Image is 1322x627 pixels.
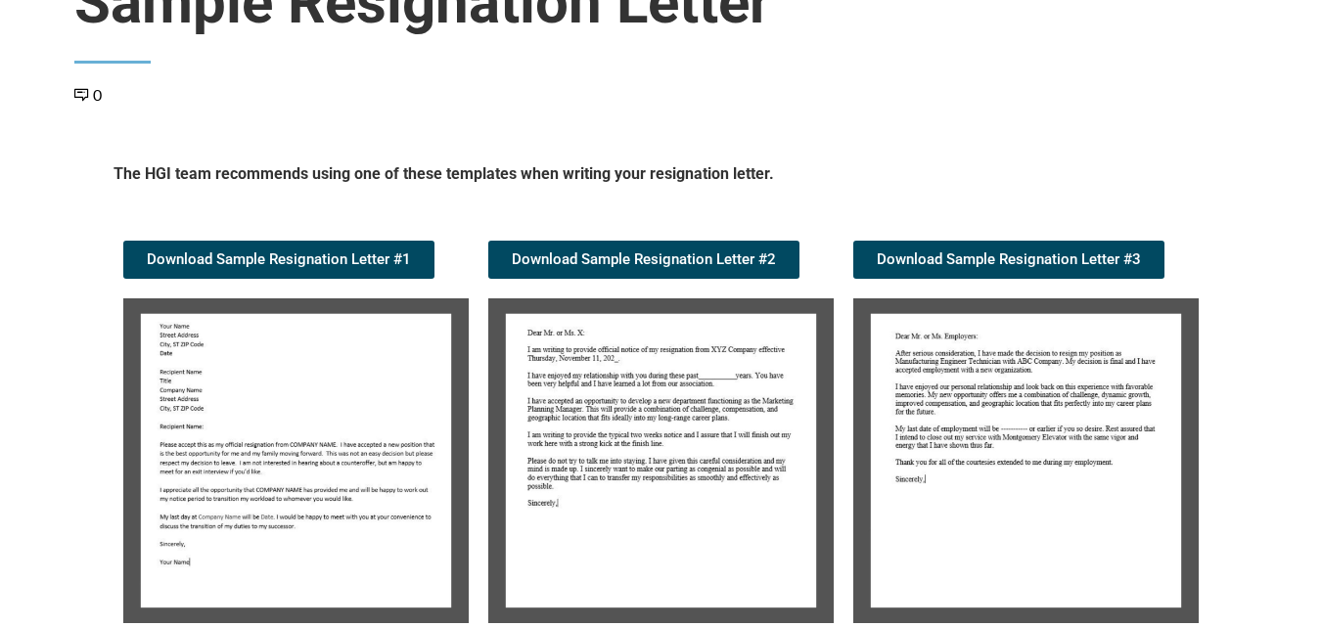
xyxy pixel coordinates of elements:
[877,252,1141,267] span: Download Sample Resignation Letter #3
[123,241,434,279] a: Download Sample Resignation Letter #1
[114,163,1209,192] h5: The HGI team recommends using one of these templates when writing your resignation letter.
[853,241,1164,279] a: Download Sample Resignation Letter #3
[74,85,102,104] a: 0
[147,252,411,267] span: Download Sample Resignation Letter #1
[512,252,776,267] span: Download Sample Resignation Letter #2
[488,241,799,279] a: Download Sample Resignation Letter #2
